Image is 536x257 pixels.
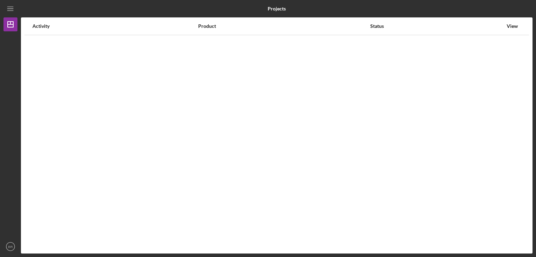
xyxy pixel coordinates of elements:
[32,23,198,29] div: Activity
[8,245,13,249] text: BR
[3,240,17,254] button: BR
[198,23,370,29] div: Product
[370,23,503,29] div: Status
[268,6,286,11] b: Projects
[504,23,521,29] div: View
